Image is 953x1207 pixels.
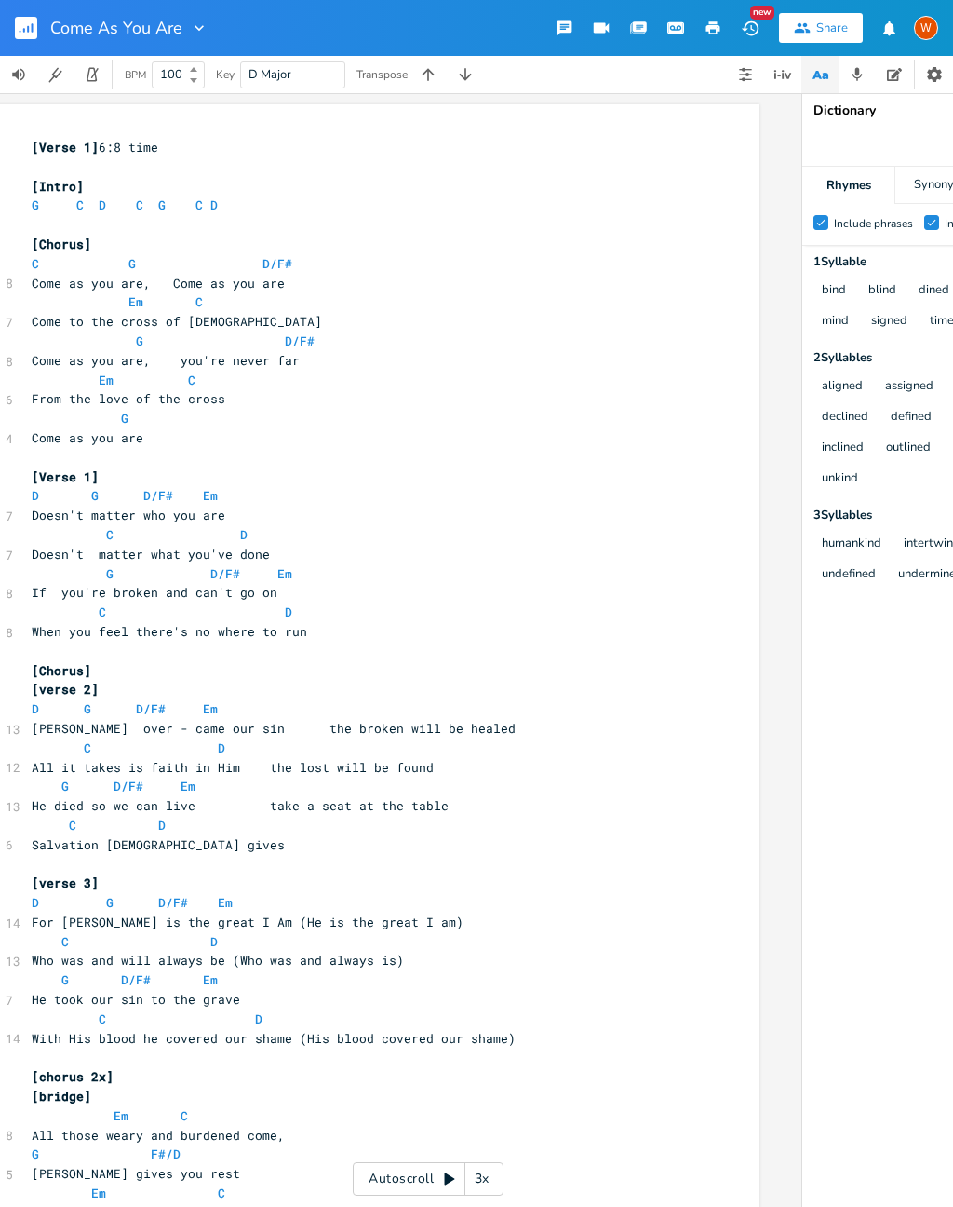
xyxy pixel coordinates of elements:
[203,971,218,988] span: Em
[125,70,146,80] div: BPM
[248,66,291,83] span: D Major
[885,379,933,395] button: assigned
[919,283,949,299] button: dined
[750,6,774,20] div: New
[32,914,463,930] span: For [PERSON_NAME] is the great I Am (He is the great I am)
[76,197,84,213] span: C
[262,255,292,272] span: D/F#
[802,167,894,204] div: Rhymes
[32,1088,91,1105] span: [bridge]
[61,971,69,988] span: G
[732,11,769,45] button: New
[285,603,292,620] span: D
[216,69,235,80] div: Key
[61,933,69,950] span: C
[195,197,203,213] span: C
[121,971,151,988] span: D/F#
[32,681,99,698] span: [verse 2]
[822,567,876,583] button: undefined
[106,526,114,543] span: C
[106,894,114,911] span: G
[121,410,128,427] span: G
[32,178,84,195] span: [Intro]
[32,139,158,156] span: 6:8 time
[114,778,143,794] span: D/F#
[32,1146,39,1162] span: G
[32,662,91,679] span: [Chorus]
[822,441,864,456] button: inclined
[32,1030,516,1047] span: With His blood he covered our shame (His blood covered our shame)
[50,20,182,36] span: Come As You Are
[914,16,938,40] div: Worship Pastor
[69,817,76,834] span: C
[240,526,248,543] span: D
[822,379,863,395] button: aligned
[218,1185,225,1201] span: C
[255,1010,262,1027] span: D
[353,1162,503,1196] div: Autoscroll
[822,471,858,487] button: unkind
[32,991,240,1008] span: He took our sin to the grave
[32,952,404,969] span: Who was and will always be (Who was and always is)
[188,372,195,388] span: C
[886,441,931,456] button: outlined
[106,565,114,582] span: G
[822,536,881,552] button: humankind
[136,332,143,349] span: G
[218,894,233,911] span: Em
[32,1068,114,1085] span: [chorus 2x]
[32,584,277,601] span: If you're broken and can't go on
[99,197,106,213] span: D
[210,933,218,950] span: D
[136,700,166,717] span: D/F#
[91,487,99,504] span: G
[151,1146,181,1162] span: F#/D
[61,778,69,794] span: G
[218,739,225,756] span: D
[891,410,932,426] button: defined
[99,1010,106,1027] span: C
[210,565,240,582] span: D/F#
[158,894,188,911] span: D/F#
[32,390,225,407] span: From the love of the cross
[32,468,99,485] span: [Verse 1]
[32,352,300,369] span: Come as you are, you're never far
[277,565,292,582] span: Em
[181,1107,188,1124] span: C
[356,69,408,80] div: Transpose
[32,313,322,330] span: Come to the cross of [DEMOGRAPHIC_DATA]
[128,293,143,310] span: Em
[203,487,218,504] span: Em
[285,332,315,349] span: D/F#
[84,739,91,756] span: C
[91,1185,106,1201] span: Em
[465,1162,499,1196] div: 3x
[822,283,846,299] button: bind
[32,429,143,446] span: Come as you are
[871,314,907,330] button: signed
[32,623,307,640] span: When you feel there's no where to run
[779,13,863,43] button: Share
[32,836,285,853] span: Salvation [DEMOGRAPHIC_DATA] gives
[99,603,106,620] span: C
[99,372,114,388] span: Em
[84,700,91,717] span: G
[32,275,285,292] span: Come as you are, Come as you are
[203,700,218,717] span: Em
[32,546,270,563] span: Doesn't matter what you've done
[210,197,218,213] span: D
[822,410,868,426] button: declined
[822,314,849,330] button: mind
[32,894,39,911] span: D
[158,197,166,213] span: G
[32,700,39,717] span: D
[868,283,896,299] button: blind
[32,487,39,504] span: D
[143,487,173,504] span: D/F#
[136,197,143,213] span: C
[32,797,449,814] span: He died so we can live take a seat at the table
[32,759,434,776] span: All it takes is faith in Him the lost will be found
[32,139,99,156] span: [Verse 1]
[32,1165,240,1182] span: [PERSON_NAME] gives you rest
[32,720,516,737] span: [PERSON_NAME] over - came our sin the broken will be healed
